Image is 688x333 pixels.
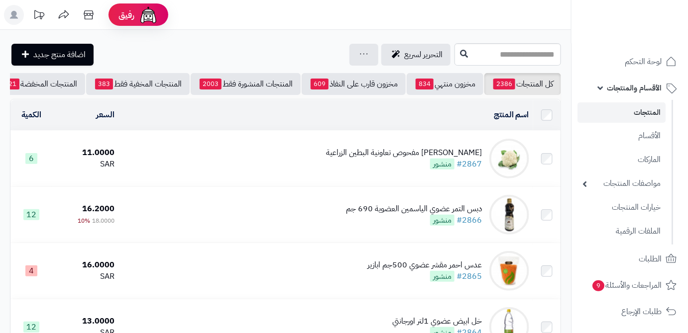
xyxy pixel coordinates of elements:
span: 10% [78,216,90,225]
span: 16.2000 [82,203,115,215]
a: الماركات [577,149,666,170]
span: 609 [311,79,329,89]
a: المراجعات والأسئلة9 [577,273,682,297]
div: SAR [56,271,115,282]
a: المنتجات [577,102,666,123]
img: logo-2.png [620,23,679,44]
a: المنتجات المنشورة فقط2003 [191,73,301,95]
a: مخزون منتهي834 [407,73,483,95]
a: السعر [96,109,115,121]
a: كل المنتجات2386 [484,73,561,95]
span: منشور [430,159,455,169]
span: 2003 [200,79,222,89]
div: خل ابيض عضوي 1لتر اورجانتي [392,316,482,327]
img: عدس احمر مقشر عضوي 500جم ابازير [489,251,529,291]
span: 834 [416,79,434,89]
span: 21 [5,79,19,89]
img: دبس التمر عضوي الياسمين العضوية 690 جم [489,195,529,235]
a: اضافة منتج جديد [11,44,94,66]
a: #2867 [457,158,482,170]
a: لوحة التحكم [577,50,682,74]
div: 16.0000 [56,259,115,271]
img: زهرة حبه مفحوص تعاونية البطين الزراعية [489,139,529,178]
a: اسم المنتج [494,109,529,121]
span: 9 [592,280,604,291]
span: 383 [95,79,113,89]
span: لوحة التحكم [625,55,662,69]
span: 6 [25,153,37,164]
a: المنتجات المخفية فقط383 [86,73,190,95]
span: الأقسام والمنتجات [607,81,662,95]
a: تحديثات المنصة [26,5,51,27]
a: الكمية [21,109,41,121]
div: SAR [56,159,115,170]
a: خيارات المنتجات [577,197,666,218]
a: مواصفات المنتجات [577,173,666,194]
span: اضافة منتج جديد [33,49,86,61]
span: منشور [430,215,455,226]
span: 12 [23,322,39,333]
span: 2386 [493,79,515,89]
span: 4 [25,265,37,276]
a: #2865 [457,270,482,282]
div: دبس التمر عضوي الياسمين العضوية 690 جم [346,203,482,215]
span: التحرير لسريع [404,49,443,61]
div: 13.0000 [56,316,115,327]
a: مخزون قارب على النفاذ609 [302,73,406,95]
a: الأقسام [577,125,666,147]
a: الملفات الرقمية [577,221,666,242]
span: الطلبات [639,252,662,266]
div: [PERSON_NAME] مفحوص تعاونية البطين الزراعية [326,147,482,159]
a: التحرير لسريع [381,44,451,66]
a: الطلبات [577,247,682,271]
img: ai-face.png [138,5,158,25]
a: #2866 [457,214,482,226]
span: المراجعات والأسئلة [591,278,662,292]
div: عدس احمر مقشر عضوي 500جم ابازير [367,259,482,271]
a: طلبات الإرجاع [577,300,682,324]
span: 18.0000 [92,216,115,225]
span: 12 [23,209,39,220]
span: رفيق [118,9,134,21]
span: طلبات الإرجاع [621,305,662,319]
div: 11.0000 [56,147,115,159]
span: منشور [430,271,455,282]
